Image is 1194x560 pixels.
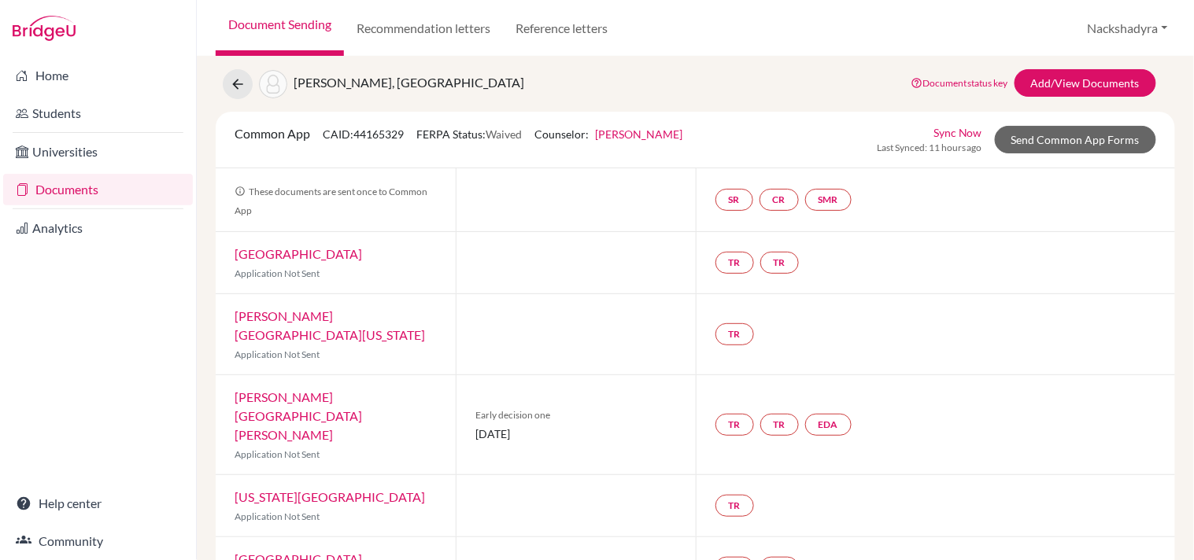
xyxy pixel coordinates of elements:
[13,16,76,41] img: Bridge-U
[235,267,320,279] span: Application Not Sent
[235,348,320,360] span: Application Not Sent
[715,495,754,517] a: TR
[805,414,852,436] a: EDA
[760,414,799,436] a: TR
[595,127,682,141] a: [PERSON_NAME]
[235,510,320,522] span: Application Not Sent
[3,174,193,205] a: Documents
[235,448,320,460] span: Application Not Sent
[933,124,982,141] a: Sync Now
[3,136,193,168] a: Universities
[877,141,982,155] span: Last Synced: 11 hours ago
[235,126,310,141] span: Common App
[486,127,522,141] span: Waived
[534,127,682,141] span: Counselor:
[760,252,799,274] a: TR
[235,489,425,504] a: [US_STATE][GEOGRAPHIC_DATA]
[294,75,524,90] span: [PERSON_NAME], [GEOGRAPHIC_DATA]
[3,488,193,519] a: Help center
[995,126,1156,153] a: Send Common App Forms
[715,189,753,211] a: SR
[760,189,799,211] a: CR
[416,127,522,141] span: FERPA Status:
[911,77,1008,89] a: Document status key
[323,127,404,141] span: CAID: 44165329
[3,98,193,129] a: Students
[715,252,754,274] a: TR
[475,408,677,422] span: Early decision one
[805,189,852,211] a: SMR
[3,212,193,244] a: Analytics
[715,323,754,345] a: TR
[3,525,193,557] a: Community
[235,186,427,216] span: These documents are sent once to Common App
[235,389,362,442] a: [PERSON_NAME][GEOGRAPHIC_DATA][PERSON_NAME]
[1015,69,1156,97] a: Add/View Documents
[715,414,754,436] a: TR
[1081,13,1175,43] button: Nackshadyra
[475,426,677,442] span: [DATE]
[235,308,425,342] a: [PERSON_NAME][GEOGRAPHIC_DATA][US_STATE]
[3,60,193,91] a: Home
[235,246,362,261] a: [GEOGRAPHIC_DATA]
